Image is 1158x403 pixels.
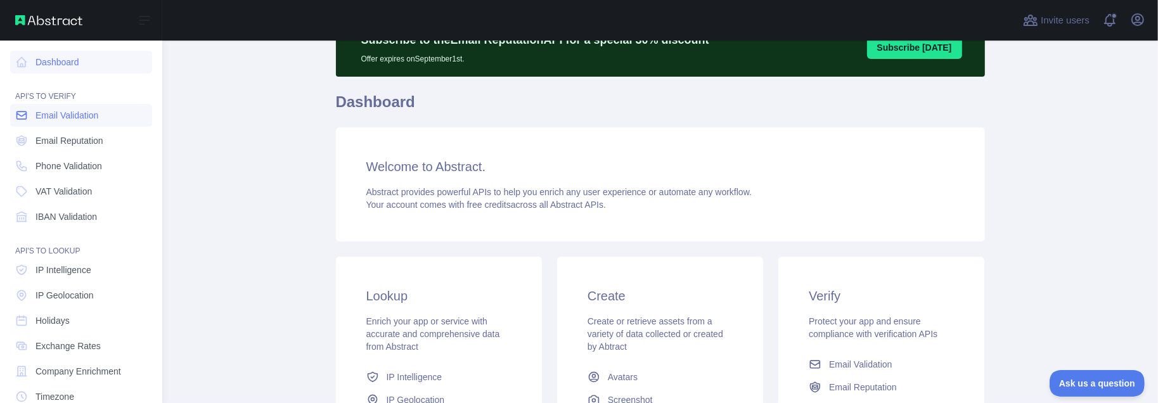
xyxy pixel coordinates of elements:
[35,134,103,147] span: Email Reputation
[809,316,937,339] span: Protect your app and ensure compliance with verification APIs
[35,264,91,276] span: IP Intelligence
[1041,13,1090,28] span: Invite users
[336,92,985,122] h1: Dashboard
[361,49,709,64] p: Offer expires on September 1st.
[35,185,92,198] span: VAT Validation
[15,15,82,25] img: Abstract API
[35,109,98,122] span: Email Validation
[366,187,752,197] span: Abstract provides powerful APIs to help you enrich any user experience or automate any workflow.
[366,287,511,305] h3: Lookup
[588,316,723,352] span: Create or retrieve assets from a variety of data collected or created by Abtract
[10,259,152,281] a: IP Intelligence
[366,200,606,210] span: Your account comes with across all Abstract APIs.
[387,371,442,383] span: IP Intelligence
[608,371,638,383] span: Avatars
[10,205,152,228] a: IBAN Validation
[361,366,517,388] a: IP Intelligence
[366,158,955,176] h3: Welcome to Abstract.
[35,160,102,172] span: Phone Validation
[35,340,101,352] span: Exchange Rates
[467,200,511,210] span: free credits
[35,390,74,403] span: Timezone
[582,366,738,388] a: Avatars
[10,76,152,101] div: API'S TO VERIFY
[35,365,121,378] span: Company Enrichment
[10,155,152,177] a: Phone Validation
[35,289,94,302] span: IP Geolocation
[829,358,892,371] span: Email Validation
[10,360,152,383] a: Company Enrichment
[35,314,70,327] span: Holidays
[10,129,152,152] a: Email Reputation
[809,287,954,305] h3: Verify
[10,309,152,332] a: Holidays
[804,353,959,376] a: Email Validation
[588,287,733,305] h3: Create
[10,231,152,256] div: API'S TO LOOKUP
[10,51,152,74] a: Dashboard
[1050,370,1145,397] iframe: Toggle Customer Support
[366,316,500,352] span: Enrich your app or service with accurate and comprehensive data from Abstract
[35,210,97,223] span: IBAN Validation
[10,104,152,127] a: Email Validation
[10,335,152,357] a: Exchange Rates
[1020,10,1092,30] button: Invite users
[804,376,959,399] a: Email Reputation
[10,284,152,307] a: IP Geolocation
[867,36,962,59] button: Subscribe [DATE]
[829,381,897,393] span: Email Reputation
[10,180,152,203] a: VAT Validation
